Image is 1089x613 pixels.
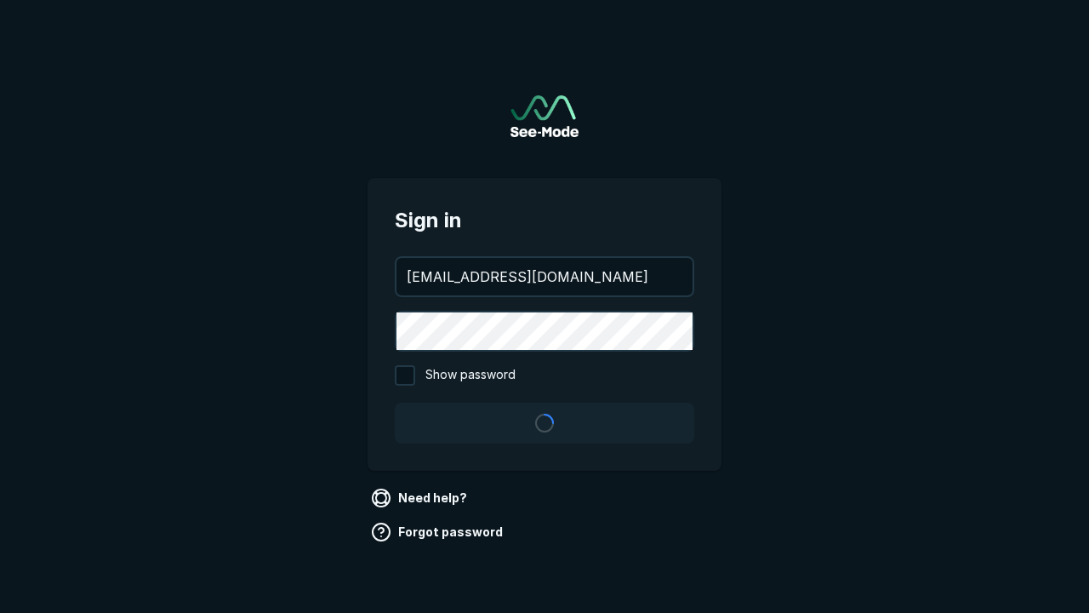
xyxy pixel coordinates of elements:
a: Go to sign in [510,95,579,137]
img: See-Mode Logo [510,95,579,137]
span: Sign in [395,205,694,236]
input: your@email.com [396,258,693,295]
a: Need help? [368,484,474,512]
a: Forgot password [368,518,510,546]
span: Show password [425,365,516,386]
